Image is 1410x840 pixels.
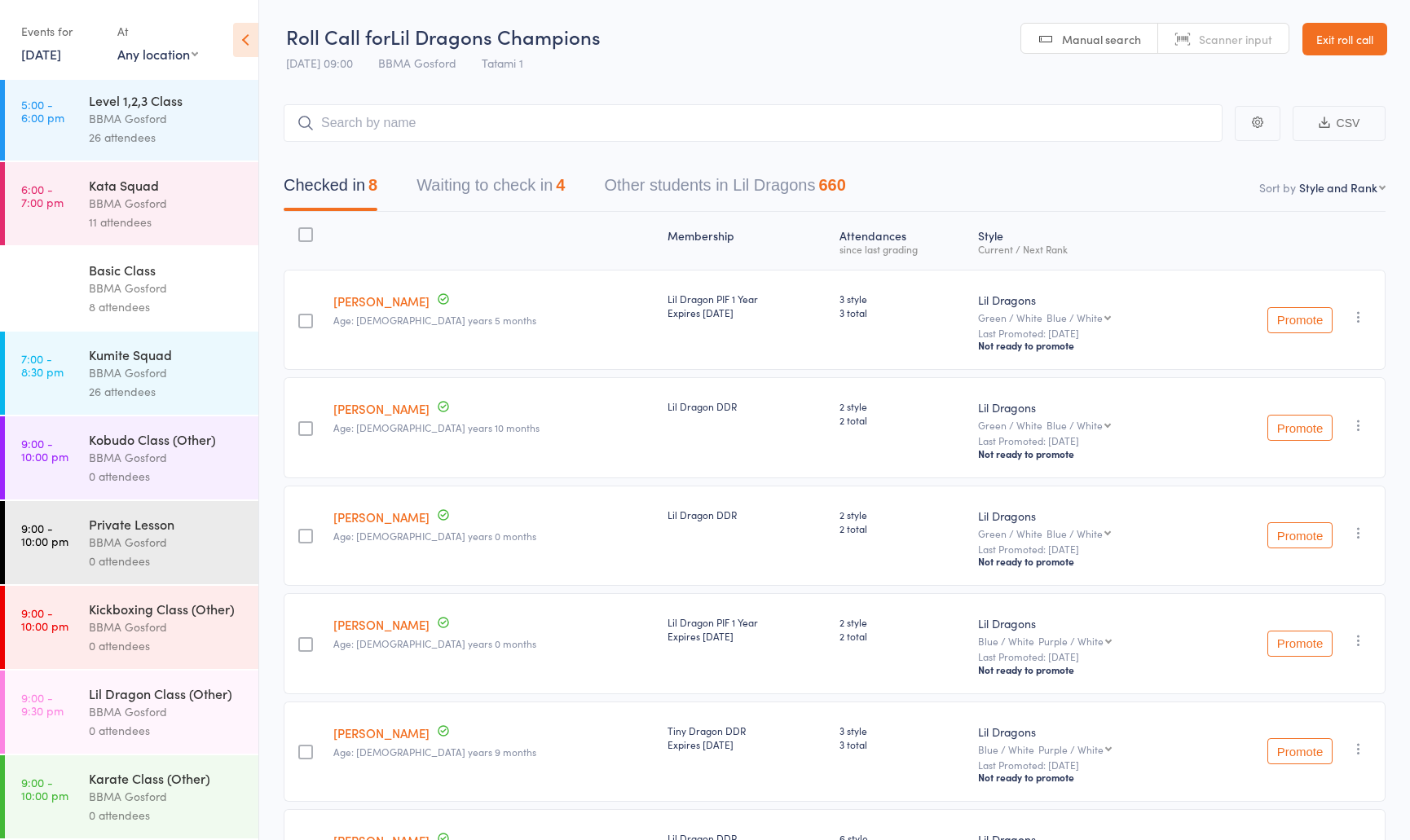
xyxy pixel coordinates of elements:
div: BBMA Gosford [89,618,245,636]
a: [DATE] [21,45,61,63]
span: Age: [DEMOGRAPHIC_DATA] years 0 months [333,529,536,543]
small: Last Promoted: [DATE] [978,435,1188,446]
div: 26 attendees [89,128,245,147]
span: Manual search [1062,31,1141,47]
div: BBMA Gosford [89,363,245,382]
input: Search by name [284,104,1223,142]
div: 0 attendees [89,636,245,655]
small: Last Promoted: [DATE] [978,328,1188,339]
span: 3 total [839,737,966,751]
a: 9:00 -10:00 pmKickboxing Class (Other)BBMA Gosford0 attendees [5,586,258,669]
button: Waiting to check in4 [416,168,565,211]
a: 9:00 -10:00 pmKobudo Class (Other)BBMA Gosford0 attendees [5,416,258,499]
span: Tatami 1 [482,55,523,71]
div: Green / White [978,528,1188,539]
span: 2 total [839,521,966,535]
div: Lil Dragons [978,615,1188,631]
div: Level 1,2,3 Class [89,91,245,109]
time: 9:00 - 10:00 pm [21,606,68,632]
div: Current / Next Rank [978,244,1188,254]
button: Promote [1267,738,1333,764]
time: 9:00 - 9:30 pm [21,691,64,717]
div: 0 attendees [89,552,245,570]
span: 3 style [839,723,966,737]
a: 7:00 -8:30 pmKumite SquadBBMA Gosford26 attendees [5,332,258,415]
a: [PERSON_NAME] [333,400,430,417]
time: 5:00 - 6:00 pm [21,98,64,124]
button: Checked in8 [284,168,377,211]
div: Green / White [978,420,1188,430]
span: 2 style [839,615,966,629]
a: Exit roll call [1302,23,1387,55]
div: Kata Squad [89,176,245,194]
span: 3 style [839,292,966,306]
time: 9:00 - 10:00 pm [21,437,68,463]
div: Lil Dragon Class (Other) [89,684,245,702]
div: Kumite Squad [89,345,245,363]
div: Lil Dragons [978,399,1188,416]
div: Lil Dragons [978,508,1188,524]
div: Blue / White [1046,312,1103,323]
div: Lil Dragon PIF 1 Year [668,292,826,319]
div: Karate Class (Other) [89,769,245,787]
a: [PERSON_NAME] [333,616,430,633]
span: 2 style [839,508,966,521]
div: 0 attendees [89,467,245,486]
div: since last grading [839,244,966,254]
span: 2 total [839,413,966,427]
div: BBMA Gosford [89,787,245,806]
a: 6:00 -6:45 pmBasic ClassBBMA Gosford8 attendees [5,247,258,330]
div: Purple / White [1038,635,1104,646]
button: CSV [1293,106,1386,141]
div: Expires [DATE] [668,306,826,319]
div: 0 attendees [89,806,245,825]
div: Basic Class [89,261,245,279]
small: Last Promoted: [DATE] [978,759,1188,771]
a: 6:00 -7:00 pmKata SquadBBMA Gosford11 attendees [5,162,258,245]
div: Not ready to promote [978,555,1188,568]
div: Events for [21,18,101,45]
a: [PERSON_NAME] [333,292,430,310]
span: Age: [DEMOGRAPHIC_DATA] years 5 months [333,313,536,327]
a: 9:00 -10:00 pmPrivate LessonBBMA Gosford0 attendees [5,501,258,584]
span: BBMA Gosford [378,55,456,71]
time: 7:00 - 8:30 pm [21,352,64,378]
a: [PERSON_NAME] [333,724,430,741]
div: Blue / White [978,744,1188,754]
div: Kickboxing Class (Other) [89,600,245,618]
span: Age: [DEMOGRAPHIC_DATA] years 0 months [333,636,536,650]
a: 5:00 -6:00 pmLevel 1,2,3 ClassBBMA Gosford26 attendees [5,77,258,161]
div: Atten­dances [833,219,972,262]
div: Not ready to promote [978,771,1188,784]
a: 9:00 -10:00 pmKarate Class (Other)BBMA Gosford0 attendees [5,755,258,838]
div: Expires [DATE] [668,737,826,751]
span: Lil Dragons Champions [390,23,601,50]
div: Private Lesson [89,515,245,533]
div: Lil Dragons [978,292,1188,308]
a: [PERSON_NAME] [333,508,430,526]
div: Not ready to promote [978,339,1188,352]
span: 2 style [839,399,966,413]
div: 8 attendees [89,297,245,316]
div: Style [972,219,1195,262]
div: BBMA Gosford [89,279,245,297]
div: 0 attendees [89,721,245,740]
span: [DATE] 09:00 [286,55,353,71]
div: Green / White [978,312,1188,323]
div: BBMA Gosford [89,702,245,721]
span: 3 total [839,306,966,319]
div: Any location [117,45,198,63]
div: Not ready to promote [978,447,1188,460]
div: Style and Rank [1299,179,1377,196]
div: Blue / White [1046,420,1103,430]
time: 6:00 - 7:00 pm [21,183,64,209]
div: At [117,18,198,45]
small: Last Promoted: [DATE] [978,543,1188,555]
div: Lil Dragons [978,723,1188,740]
div: Blue / White [978,635,1188,646]
button: Promote [1267,631,1333,657]
div: BBMA Gosford [89,109,245,128]
label: Sort by [1259,179,1296,196]
button: Other students in Lil Dragons660 [604,168,845,211]
div: Lil Dragon PIF 1 Year [668,615,826,643]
